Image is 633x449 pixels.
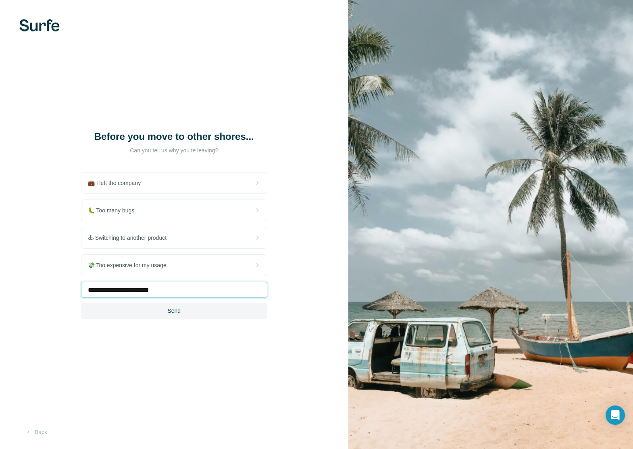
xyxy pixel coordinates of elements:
div: Open Intercom Messenger [606,405,625,425]
span: 🕹 Switching to another product [88,234,173,242]
span: Send [167,307,181,315]
h1: Before you move to other shores... [94,130,255,143]
button: Back [19,425,53,439]
span: 💸 Too expensive for my usage [88,261,173,269]
button: Send [81,303,267,319]
p: Can you tell us why you're leaving? [94,146,255,154]
img: Surfe's logo [19,19,60,31]
span: 🐛 Too many bugs [88,206,141,214]
span: 💼 I left the company [88,179,147,187]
